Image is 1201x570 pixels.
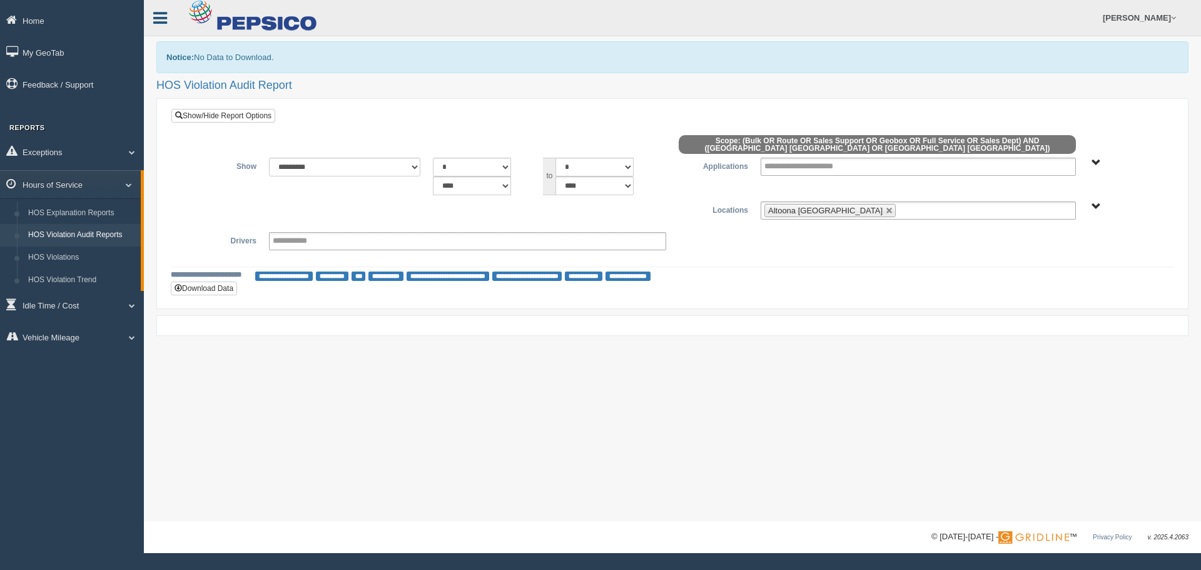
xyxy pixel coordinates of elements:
[679,135,1076,154] span: Scope: (Bulk OR Route OR Sales Support OR Geobox OR Full Service OR Sales Dept) AND ([GEOGRAPHIC_...
[23,269,141,292] a: HOS Violation Trend
[1148,534,1188,541] span: v. 2025.4.2063
[931,531,1188,544] div: © [DATE]-[DATE] - ™
[672,201,754,216] label: Locations
[156,41,1188,73] div: No Data to Download.
[23,224,141,247] a: HOS Violation Audit Reports
[23,247,141,269] a: HOS Violations
[181,158,263,173] label: Show
[166,53,194,62] b: Notice:
[998,531,1069,544] img: Gridline
[768,206,883,215] span: Altoona [GEOGRAPHIC_DATA]
[1093,534,1132,541] a: Privacy Policy
[171,282,237,295] button: Download Data
[672,158,754,173] label: Applications
[23,202,141,225] a: HOS Explanation Reports
[171,109,275,123] a: Show/Hide Report Options
[156,79,1188,92] h2: HOS Violation Audit Report
[543,158,555,195] span: to
[181,232,263,247] label: Drivers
